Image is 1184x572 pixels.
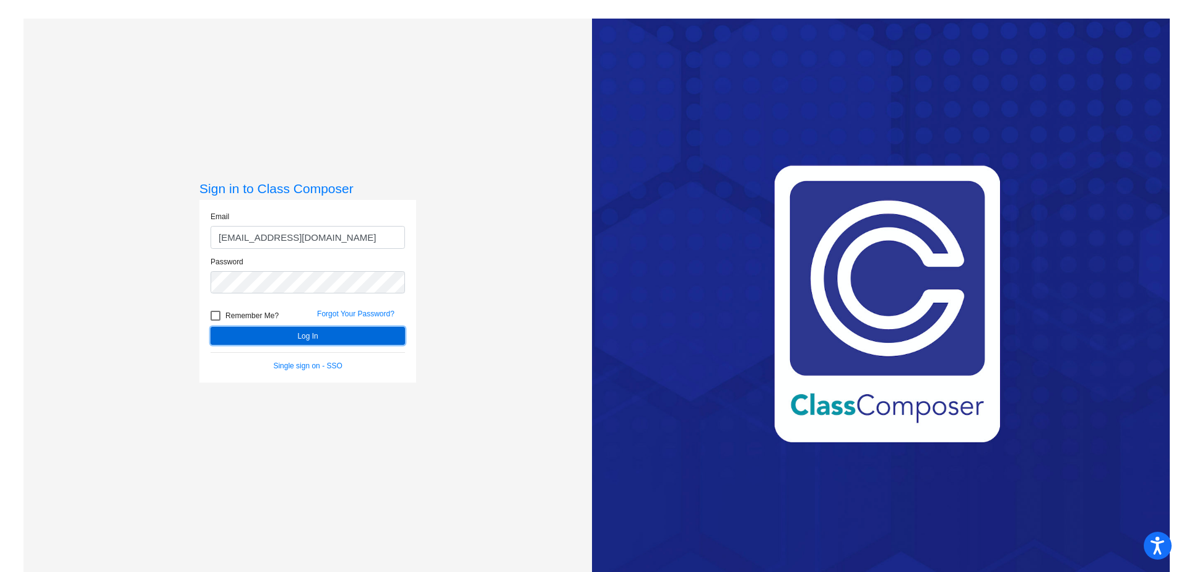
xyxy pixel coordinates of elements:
[199,181,416,196] h3: Sign in to Class Composer
[317,310,394,318] a: Forgot Your Password?
[211,256,243,267] label: Password
[211,327,405,345] button: Log In
[211,211,229,222] label: Email
[225,308,279,323] span: Remember Me?
[273,362,342,370] a: Single sign on - SSO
